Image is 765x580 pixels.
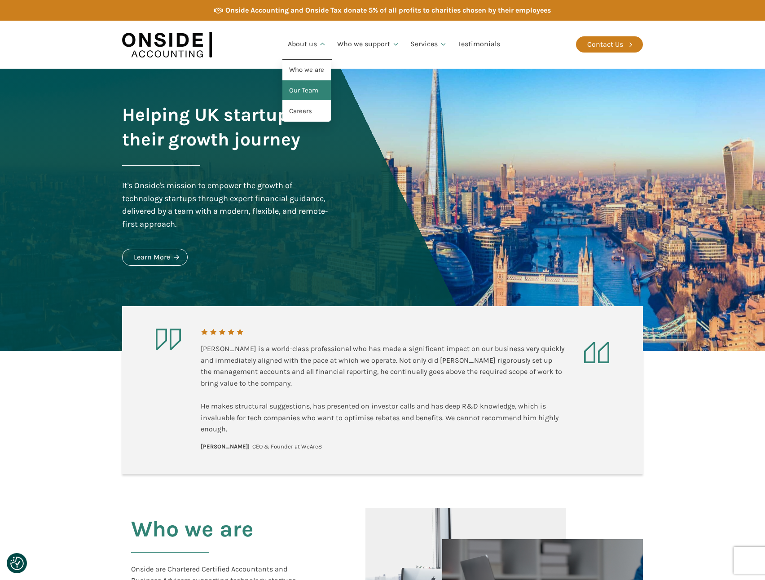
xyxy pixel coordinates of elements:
b: [PERSON_NAME] [201,443,248,450]
a: Services [405,29,453,60]
h1: Helping UK startups on their growth journey [122,102,330,152]
h2: Who we are [131,517,254,563]
div: Onside Accounting and Onside Tax donate 5% of all profits to charities chosen by their employees [225,4,551,16]
a: Our Team [282,80,331,101]
div: Learn More [134,251,170,263]
a: Careers [282,101,331,122]
img: Onside Accounting [122,27,212,62]
div: It's Onside's mission to empower the growth of technology startups through expert financial guida... [122,179,330,231]
img: Revisit consent button [10,557,24,570]
div: [PERSON_NAME] is a world-class professional who has made a significant impact on our business ver... [201,343,564,435]
a: Learn More [122,249,188,266]
div: Contact Us [587,39,623,50]
a: Testimonials [453,29,506,60]
a: Who we are [282,60,331,80]
a: Contact Us [576,36,643,53]
button: Consent Preferences [10,557,24,570]
a: About us [282,29,332,60]
a: Who we support [332,29,405,60]
div: | CEO & Founder at WeAre8 [201,442,322,452]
